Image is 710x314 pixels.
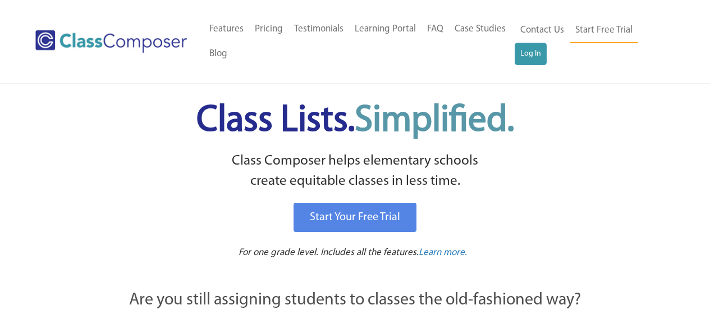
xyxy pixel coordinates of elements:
[515,18,570,43] a: Contact Us
[294,203,416,232] a: Start Your Free Trial
[570,18,638,43] a: Start Free Trial
[310,212,400,223] span: Start Your Free Trial
[419,248,467,257] span: Learn more.
[422,17,449,42] a: FAQ
[419,246,467,260] a: Learn more.
[355,103,514,139] span: Simplified.
[515,18,666,65] nav: Header Menu
[515,43,547,65] a: Log In
[449,17,511,42] a: Case Studies
[204,17,249,42] a: Features
[239,248,419,257] span: For one grade level. Includes all the features.
[249,17,288,42] a: Pricing
[35,30,187,53] img: Class Composer
[196,103,514,139] span: Class Lists.
[67,151,643,192] p: Class Composer helps elementary schools create equitable classes in less time.
[288,17,349,42] a: Testimonials
[204,17,515,66] nav: Header Menu
[349,17,422,42] a: Learning Portal
[204,42,233,66] a: Blog
[69,288,642,313] p: Are you still assigning students to classes the old-fashioned way?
